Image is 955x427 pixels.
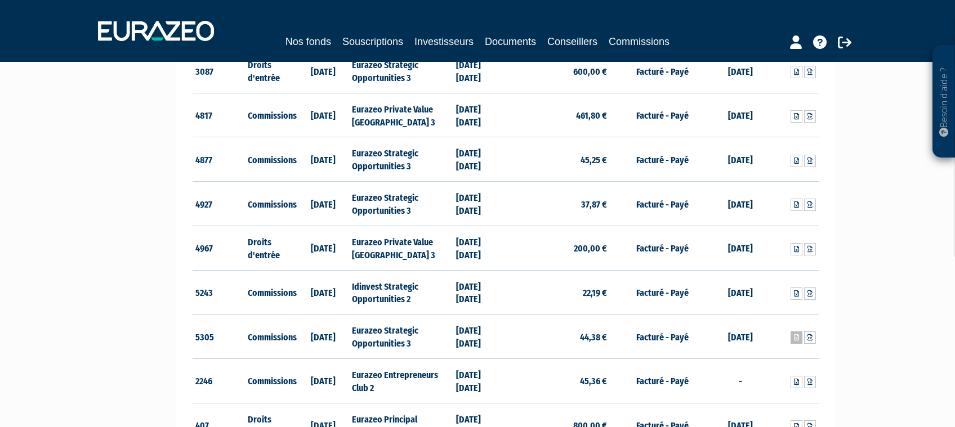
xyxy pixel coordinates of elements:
[506,270,610,314] td: 22,19 €
[414,34,474,50] a: Investisseurs
[506,314,610,359] td: 44,38 €
[349,358,453,403] td: Eurazeo Entrepreneurs Club 2
[193,137,245,182] td: 4877
[610,137,714,182] td: Facturé - Payé
[610,182,714,226] td: Facturé - Payé
[297,137,349,182] td: [DATE]
[610,314,714,359] td: Facturé - Payé
[547,34,597,50] a: Conseillers
[245,182,297,226] td: Commissions
[342,34,403,50] a: Souscriptions
[715,314,767,359] td: [DATE]
[506,137,610,182] td: 45,25 €
[297,358,349,403] td: [DATE]
[609,34,670,51] a: Commissions
[297,49,349,93] td: [DATE]
[715,226,767,270] td: [DATE]
[610,358,714,403] td: Facturé - Payé
[193,270,245,314] td: 5243
[245,226,297,270] td: Droits d'entrée
[193,49,245,93] td: 3087
[715,49,767,93] td: [DATE]
[193,358,245,403] td: 2246
[610,226,714,270] td: Facturé - Payé
[453,93,506,137] td: [DATE] [DATE]
[453,182,506,226] td: [DATE] [DATE]
[285,34,331,50] a: Nos fonds
[349,49,453,93] td: Eurazeo Strategic Opportunities 3
[245,314,297,359] td: Commissions
[506,93,610,137] td: 461,80 €
[453,358,506,403] td: [DATE] [DATE]
[453,137,506,182] td: [DATE] [DATE]
[715,270,767,314] td: [DATE]
[506,226,610,270] td: 200,00 €
[193,226,245,270] td: 4967
[349,182,453,226] td: Eurazeo Strategic Opportunities 3
[193,314,245,359] td: 5305
[245,49,297,93] td: Droits d'entrée
[297,314,349,359] td: [DATE]
[349,314,453,359] td: Eurazeo Strategic Opportunities 3
[506,182,610,226] td: 37,87 €
[715,182,767,226] td: [DATE]
[715,137,767,182] td: [DATE]
[610,49,714,93] td: Facturé - Payé
[506,358,610,403] td: 45,36 €
[193,93,245,137] td: 4817
[245,137,297,182] td: Commissions
[349,226,453,270] td: Eurazeo Private Value [GEOGRAPHIC_DATA] 3
[485,34,536,50] a: Documents
[610,270,714,314] td: Facturé - Payé
[349,137,453,182] td: Eurazeo Strategic Opportunities 3
[349,93,453,137] td: Eurazeo Private Value [GEOGRAPHIC_DATA] 3
[297,93,349,137] td: [DATE]
[610,93,714,137] td: Facturé - Payé
[297,226,349,270] td: [DATE]
[245,358,297,403] td: Commissions
[453,49,506,93] td: [DATE] [DATE]
[297,182,349,226] td: [DATE]
[193,182,245,226] td: 4927
[715,93,767,137] td: [DATE]
[453,270,506,314] td: [DATE] [DATE]
[349,270,453,314] td: Idinvest Strategic Opportunities 2
[453,226,506,270] td: [DATE] [DATE]
[98,21,214,41] img: 1732889491-logotype_eurazeo_blanc_rvb.png
[245,93,297,137] td: Commissions
[245,270,297,314] td: Commissions
[715,358,767,403] td: -
[297,270,349,314] td: [DATE]
[938,51,950,152] p: Besoin d'aide ?
[506,49,610,93] td: 600,00 €
[453,314,506,359] td: [DATE] [DATE]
